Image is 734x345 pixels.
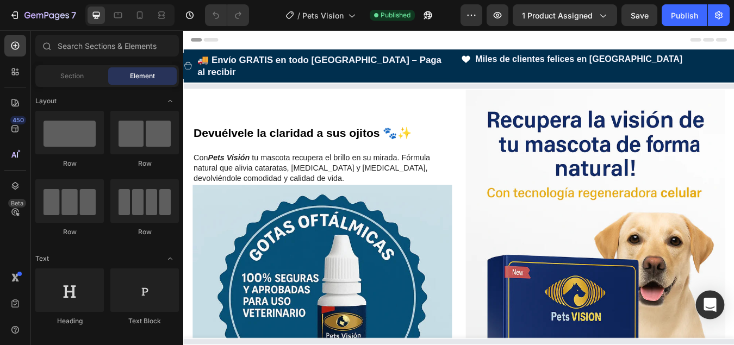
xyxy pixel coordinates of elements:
span: Element [130,71,155,81]
span: Section [60,71,84,81]
div: Open Intercom Messenger [696,291,725,319]
p: 7 [71,9,76,22]
div: Row [35,227,104,237]
span: Layout [35,96,57,106]
span: Text [35,254,49,264]
p: Miles de clientes felices en [GEOGRAPHIC_DATA] [346,28,592,41]
span: Published [381,10,410,20]
strong: Devuélvele la claridad a sus ojitos 🐾✨ [12,114,270,129]
div: Undo/Redo [205,4,249,26]
button: Publish [662,4,707,26]
div: Text Block [110,316,179,326]
p: Con tu mascota recupera el brillo en su mirada. Fórmula natural que alivia cataratas, [MEDICAL_DA... [12,145,300,181]
span: / [297,10,300,21]
span: Pets Vision [302,10,344,21]
button: 1 product assigned [513,4,617,26]
div: Row [35,159,104,168]
input: Search Sections & Elements [35,35,179,57]
div: Row [110,227,179,237]
div: Beta [8,199,26,208]
span: Save [631,11,649,20]
div: Heading [35,316,104,326]
span: Toggle open [161,92,179,110]
div: Publish [671,10,698,21]
div: 450 [10,116,26,124]
span: Toggle open [161,250,179,267]
span: 1 product assigned [522,10,593,21]
iframe: Design area [183,30,734,345]
button: Save [621,4,657,26]
div: Row [110,159,179,168]
strong: Pets Visión [29,146,78,156]
button: 7 [4,4,81,26]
